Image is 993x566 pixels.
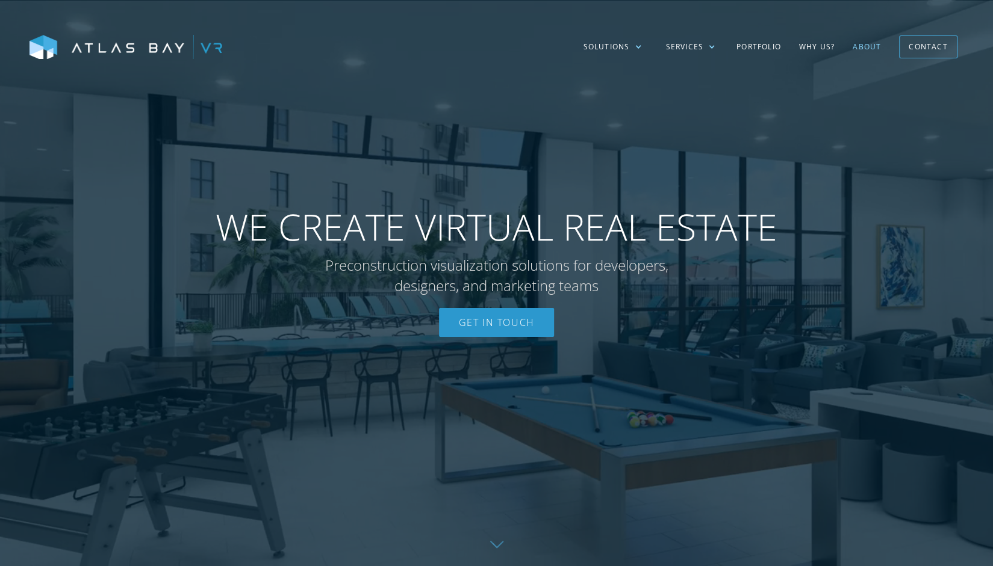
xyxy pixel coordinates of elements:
[30,35,222,60] img: Atlas Bay VR Logo
[899,35,957,58] a: Contact
[909,37,947,56] div: Contact
[727,29,790,64] a: Portfolio
[301,255,693,295] p: Preconstruction visualization solutions for developers, designers, and marketing teams
[216,205,777,249] span: WE CREATE VIRTUAL REAL ESTATE
[790,29,844,64] a: Why US?
[490,541,503,548] img: Down further on page
[665,42,703,52] div: Services
[439,308,553,337] a: Get In Touch
[583,42,629,52] div: Solutions
[653,29,727,64] div: Services
[844,29,890,64] a: About
[571,29,653,64] div: Solutions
